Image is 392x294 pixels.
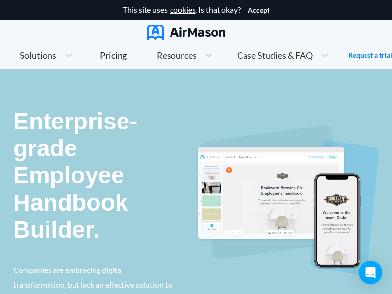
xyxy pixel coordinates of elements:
a: Pricing [100,47,127,64]
div: Open Intercom Messenger [359,261,382,284]
img: AirMason Logo [147,24,225,40]
button: Accept cookies [248,6,269,14]
span: Solutions [20,51,56,60]
img: handbook intro [196,125,379,275]
div: Pricing [100,51,127,60]
a: Request a trial [348,50,392,60]
p: Enterprise-grade Employee Handbook Builder. [13,108,172,243]
a: cookies [170,5,196,14]
span: Case Studies & FAQ [237,51,313,60]
span: Resources [157,51,196,60]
